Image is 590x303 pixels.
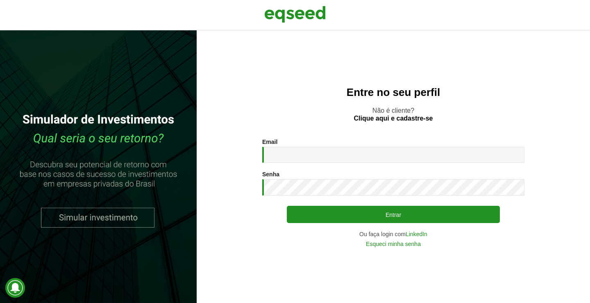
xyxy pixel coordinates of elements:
[366,241,421,247] a: Esqueci minha senha
[264,4,326,25] img: EqSeed Logo
[287,206,500,223] button: Entrar
[406,231,427,237] a: LinkedIn
[213,107,574,122] p: Não é cliente?
[354,115,433,122] a: Clique aqui e cadastre-se
[262,231,524,237] div: Ou faça login com
[262,139,277,145] label: Email
[262,171,279,177] label: Senha
[213,87,574,98] h2: Entre no seu perfil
